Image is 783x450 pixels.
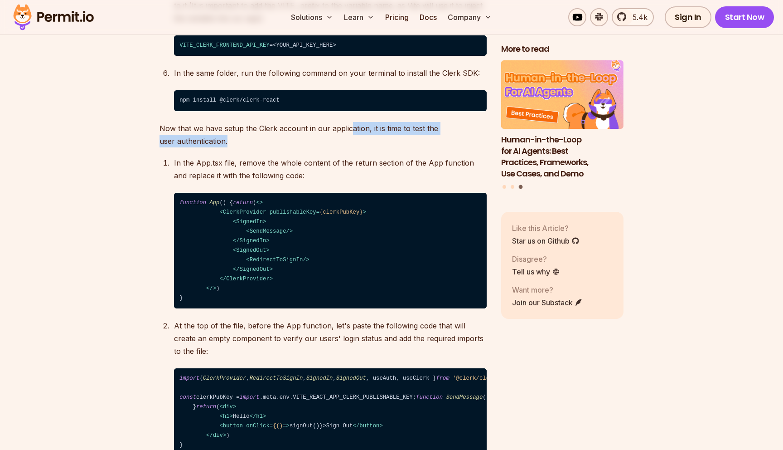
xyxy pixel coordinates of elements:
[353,423,383,429] span: </ >
[219,209,366,215] span: < = >
[213,432,223,439] span: div
[503,185,506,189] button: Go to slide 1
[203,375,246,382] span: ClerkProvider
[511,185,514,189] button: Go to slide 2
[250,257,303,263] span: RedirectToSignIn
[179,200,206,206] span: function
[256,200,263,206] span: <>
[174,35,487,56] code: =<YOUR_API_KEY_HERE>
[236,247,266,254] span: SignedOut
[246,423,269,429] span: onClick
[436,375,449,382] span: from
[340,8,378,26] button: Learn
[336,375,366,382] span: SignedOut
[219,404,236,410] span: < >
[206,285,216,292] span: </>
[501,134,623,179] h3: Human-in-the-Loop for AI Agents: Best Practices, Frameworks, Use Cases, and Demo
[501,60,623,180] li: 3 of 3
[179,375,199,382] span: import
[306,375,333,382] span: SignedIn
[223,423,243,429] span: button
[233,266,273,273] span: </ >
[270,209,316,215] span: publishableKey
[196,404,216,410] span: return
[179,42,269,49] span: VITE_CLERK_FRONTEND_API_KEY
[512,235,580,246] a: Star us on Github
[219,423,289,429] span: < = =>
[250,375,303,382] span: RedirectToSignIn
[501,60,623,191] div: Posts
[206,432,226,439] span: </ >
[665,6,711,28] a: Sign In
[236,219,263,225] span: SignedIn
[159,122,487,147] p: Now that we have setup the Clerk account in our application, it is time to test the user authenti...
[240,266,270,273] span: SignedOut
[174,67,487,79] p: In the same folder, run the following command on your terminal to install the Clerk SDK:
[233,200,253,206] span: return
[174,90,487,111] code: npm install @clerk/clerk-react
[246,257,309,263] span: < />
[280,394,290,401] span: env
[209,200,219,206] span: App
[233,219,266,225] span: < >
[512,254,560,264] p: Disagree?
[223,413,230,420] span: h1
[174,193,487,309] code: ( ) { ( ) }
[240,394,260,401] span: import
[293,394,413,401] span: VITE_REACT_APP_CLERK_PUBLISHABLE_KEY
[512,266,560,277] a: Tell us why
[9,2,98,33] img: Permit logo
[319,209,363,215] span: {clerkPubKey}
[223,404,233,410] span: div
[263,394,276,401] span: meta
[512,223,580,234] p: Like this Article?
[233,247,270,254] span: < >
[512,284,583,295] p: Want more?
[219,413,232,420] span: < >
[174,319,487,357] p: At the top of the file, before the App function, let's paste the following code that will create ...
[444,8,495,26] button: Company
[416,8,440,26] a: Docs
[416,394,443,401] span: function
[233,238,270,244] span: </ >
[501,60,623,180] a: Human-in-the-Loop for AI Agents: Best Practices, Frameworks, Use Cases, and DemoHuman-in-the-Loop...
[219,276,273,282] span: </ >
[446,394,483,401] span: SendMessage
[174,157,487,182] p: In the App.tsx file, remove the whole content of the return section of the App function and repla...
[250,228,286,235] span: SendMessage
[382,8,412,26] a: Pricing
[250,413,266,420] span: </ >
[246,228,293,235] span: < />
[612,8,654,26] a: 5.4k
[256,413,263,420] span: h1
[287,8,337,26] button: Solutions
[273,423,283,429] span: {()
[453,375,519,382] span: '@clerk/clerk-react'
[223,209,266,215] span: ClerkProvider
[501,44,623,55] h2: More to read
[240,238,266,244] span: SignedIn
[518,185,522,189] button: Go to slide 3
[179,394,196,401] span: const
[715,6,774,28] a: Start Now
[359,423,379,429] span: button
[512,297,583,308] a: Join our Substack
[501,60,623,129] img: Human-in-the-Loop for AI Agents: Best Practices, Frameworks, Use Cases, and Demo
[627,12,648,23] span: 5.4k
[226,276,270,282] span: ClerkProvider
